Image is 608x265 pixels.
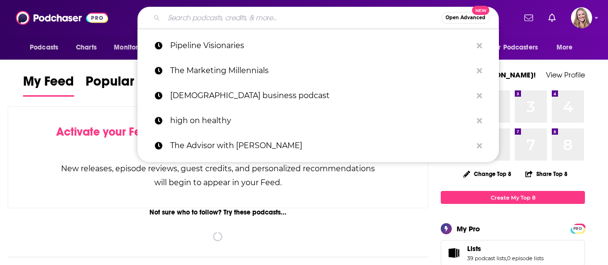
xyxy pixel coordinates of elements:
[170,58,472,83] p: The Marketing Millennials
[137,83,499,108] a: [DEMOGRAPHIC_DATA] business podcast
[545,10,559,26] a: Show notifications dropdown
[23,73,74,97] a: My Feed
[137,133,499,158] a: The Advisor with [PERSON_NAME]
[137,58,499,83] a: The Marketing Millennials
[16,9,108,27] img: Podchaser - Follow, Share and Rate Podcasts
[572,225,583,232] a: PRO
[458,168,517,180] button: Change Top 8
[23,73,74,95] span: My Feed
[571,7,592,28] img: User Profile
[137,7,499,29] div: Search podcasts, credits, & more...
[485,38,552,57] button: open menu
[114,41,148,54] span: Monitoring
[23,38,71,57] button: open menu
[457,224,480,233] div: My Pro
[492,41,538,54] span: For Podcasters
[137,108,499,133] a: high on healthy
[467,244,481,253] span: Lists
[56,125,155,139] span: Activate your Feed
[441,12,490,24] button: Open AdvancedNew
[467,255,506,262] a: 39 podcast lists
[107,38,161,57] button: open menu
[76,41,97,54] span: Charts
[557,41,573,54] span: More
[70,38,102,57] a: Charts
[86,73,167,97] a: Popular Feed
[572,225,583,232] span: PRO
[444,246,463,260] a: Lists
[446,15,485,20] span: Open Advanced
[525,164,568,183] button: Share Top 8
[521,10,537,26] a: Show notifications dropdown
[467,244,544,253] a: Lists
[170,33,472,58] p: Pipeline Visionaries
[170,108,472,133] p: high on healthy
[137,33,499,58] a: Pipeline Visionaries
[56,162,380,189] div: New releases, episode reviews, guest credits, and personalized recommendations will begin to appe...
[170,83,472,108] p: christian business podcast
[86,73,167,95] span: Popular Feed
[571,7,592,28] button: Show profile menu
[472,6,489,15] span: New
[546,70,585,79] a: View Profile
[550,38,585,57] button: open menu
[507,255,544,262] a: 0 episode lists
[8,208,428,216] div: Not sure who to follow? Try these podcasts...
[441,191,585,204] a: Create My Top 8
[164,10,441,25] input: Search podcasts, credits, & more...
[170,133,472,158] p: The Advisor with Stacey Chillemi
[30,41,58,54] span: Podcasts
[571,7,592,28] span: Logged in as KirstinPitchPR
[56,125,380,153] div: by following Podcasts, Creators, Lists, and other Users!
[506,255,507,262] span: ,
